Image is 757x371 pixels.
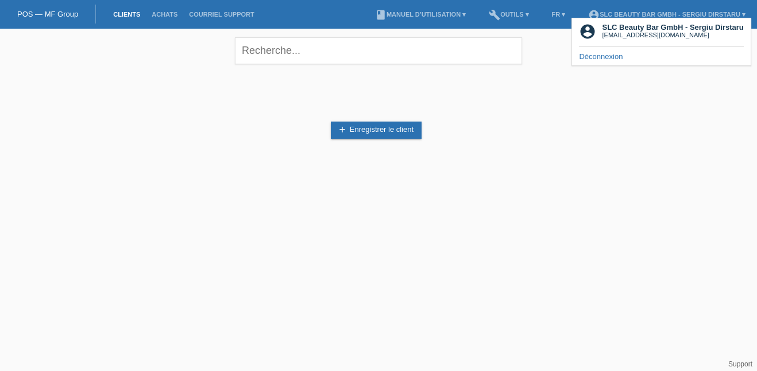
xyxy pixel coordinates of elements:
a: account_circleSLC Beauty Bar GmbH - Sergiu Dirstaru ▾ [582,11,751,18]
a: Courriel Support [183,11,260,18]
b: SLC Beauty Bar GmbH - Sergiu Dirstaru [602,23,743,32]
i: book [375,9,387,21]
a: addEnregistrer le client [331,122,422,139]
i: account_circle [579,23,596,40]
i: account_circle [588,9,600,21]
i: build [489,9,500,21]
a: Déconnexion [579,52,623,61]
input: Recherche... [235,37,522,64]
a: buildOutils ▾ [483,11,534,18]
a: bookManuel d’utilisation ▾ [369,11,472,18]
a: Support [728,360,752,368]
div: [EMAIL_ADDRESS][DOMAIN_NAME] [602,32,743,38]
a: Achats [146,11,183,18]
a: POS — MF Group [17,10,78,18]
i: add [338,125,347,134]
a: FR ▾ [546,11,571,18]
a: Clients [107,11,146,18]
